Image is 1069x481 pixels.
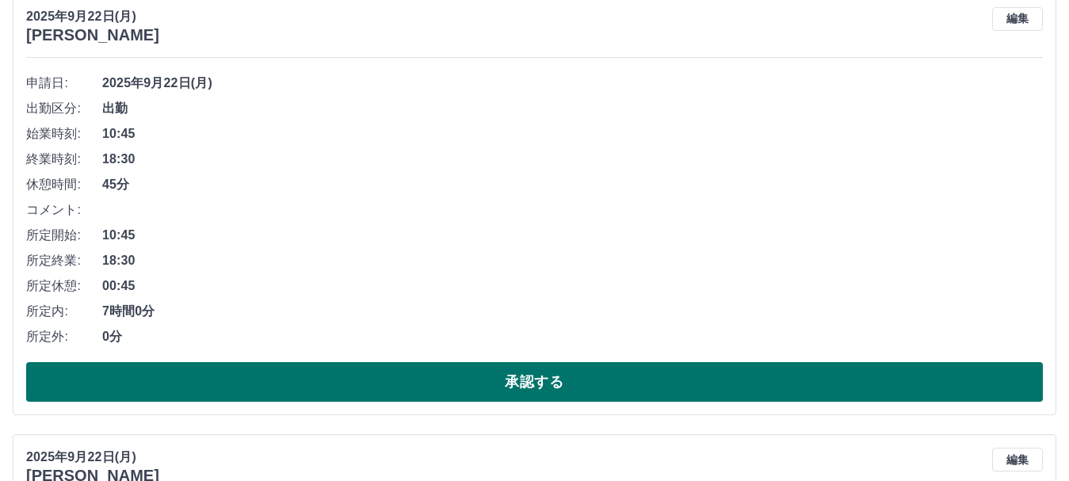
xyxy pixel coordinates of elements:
[26,150,102,169] span: 終業時刻:
[26,448,159,467] p: 2025年9月22日(月)
[992,7,1043,31] button: 編集
[102,327,1043,346] span: 0分
[26,99,102,118] span: 出勤区分:
[102,74,1043,93] span: 2025年9月22日(月)
[26,327,102,346] span: 所定外:
[102,150,1043,169] span: 18:30
[26,362,1043,402] button: 承認する
[102,302,1043,321] span: 7時間0分
[26,251,102,270] span: 所定終業:
[26,277,102,296] span: 所定休憩:
[26,74,102,93] span: 申請日:
[26,175,102,194] span: 休憩時間:
[26,26,159,44] h3: [PERSON_NAME]
[102,99,1043,118] span: 出勤
[102,251,1043,270] span: 18:30
[992,448,1043,471] button: 編集
[26,302,102,321] span: 所定内:
[102,226,1043,245] span: 10:45
[26,124,102,143] span: 始業時刻:
[102,277,1043,296] span: 00:45
[26,226,102,245] span: 所定開始:
[26,200,102,220] span: コメント:
[102,175,1043,194] span: 45分
[102,124,1043,143] span: 10:45
[26,7,159,26] p: 2025年9月22日(月)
